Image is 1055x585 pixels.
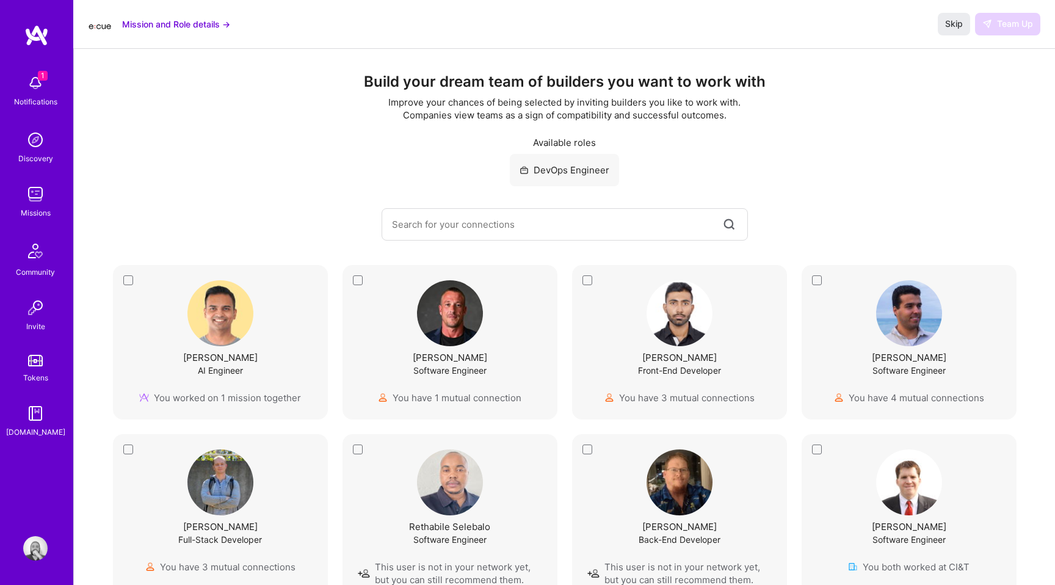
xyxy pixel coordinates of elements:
[26,320,45,333] div: Invite
[98,73,1031,91] h3: Build your dream team of builders you want to work with
[187,280,253,346] img: User Avatar
[876,280,942,346] img: User Avatar
[38,71,48,81] span: 1
[14,95,57,108] div: Notifications
[639,533,720,546] div: Back-End Developer
[604,391,755,404] div: You have 3 mutual connections
[876,449,942,515] img: User Avatar
[187,449,253,515] img: User Avatar
[198,364,243,377] div: AI Engineer
[6,426,65,438] div: [DOMAIN_NAME]
[587,569,600,578] img: default icon
[28,355,43,366] img: tokens
[23,371,48,384] div: Tokens
[24,24,49,46] img: logo
[23,401,48,426] img: guide book
[122,18,230,31] button: Mission and Role details →
[417,280,483,346] img: User Avatar
[383,96,746,122] div: Improve your chances of being selected by inviting builders you like to work with. Companies view...
[642,520,717,533] div: [PERSON_NAME]
[604,393,614,402] img: mutualConnections icon
[510,154,619,186] div: DevOps Engineer
[721,216,738,233] i: icon SearchGrey
[16,266,55,278] div: Community
[945,18,963,30] span: Skip
[417,449,483,515] img: User Avatar
[21,236,50,266] img: Community
[183,351,258,364] div: [PERSON_NAME]
[834,391,984,404] div: You have 4 mutual connections
[183,520,258,533] div: [PERSON_NAME]
[23,296,48,320] img: Invite
[872,364,946,377] div: Software Engineer
[23,536,48,561] img: User Avatar
[872,520,946,533] div: [PERSON_NAME]
[23,71,48,95] img: bell
[520,165,529,175] i: icon SuitcaseGray
[872,351,946,364] div: [PERSON_NAME]
[638,364,721,377] div: Front-End Developer
[409,520,490,533] div: Rethabile Selebalo
[23,128,48,152] img: discovery
[848,561,970,573] div: You both worked at CI&T
[647,280,712,346] img: User Avatar
[848,562,858,572] img: company icon
[88,15,112,34] img: Company Logo
[413,351,487,364] div: [PERSON_NAME]
[642,351,717,364] div: [PERSON_NAME]
[872,533,946,546] div: Software Engineer
[834,393,844,402] img: mutualConnections icon
[20,536,51,561] a: User Avatar
[18,152,53,165] div: Discovery
[98,136,1031,149] div: Available roles
[413,533,487,546] div: Software Engineer
[23,182,48,206] img: teamwork
[178,533,262,546] div: Full-Stack Developer
[378,393,388,402] img: mutualConnections icon
[21,206,51,219] div: Missions
[392,209,721,240] input: Search for your connections
[413,364,487,377] div: Software Engineer
[145,562,155,572] img: mutualConnections icon
[938,13,970,35] button: Skip
[647,449,712,515] img: User Avatar
[139,393,149,402] img: mission icon
[358,569,370,578] img: default icon
[378,391,521,404] div: You have 1 mutual connection
[139,391,301,404] div: You worked on 1 mission together
[145,561,295,573] div: You have 3 mutual connections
